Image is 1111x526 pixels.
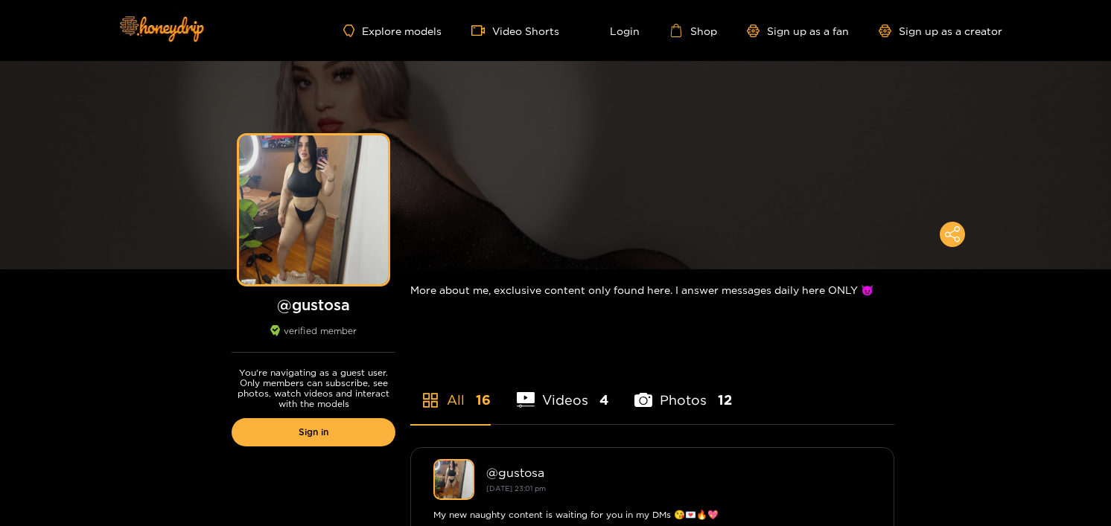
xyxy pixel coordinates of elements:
[879,25,1002,37] a: Sign up as a creator
[232,325,395,353] div: verified member
[589,24,640,37] a: Login
[634,357,732,424] li: Photos
[471,24,559,37] a: Video Shorts
[433,459,474,500] img: gustosa
[486,466,871,479] div: @ gustosa
[232,418,395,446] a: Sign in
[476,391,491,409] span: 16
[599,391,608,409] span: 4
[410,357,491,424] li: All
[232,368,395,409] p: You're navigating as a guest user. Only members can subscribe, see photos, watch videos and inter...
[232,295,395,314] h1: @ gustosa
[517,357,608,424] li: Videos
[718,391,732,409] span: 12
[747,25,849,37] a: Sign up as a fan
[486,484,546,493] small: [DATE] 23:01 pm
[433,507,871,522] div: My new naughty content is waiting for you in my DMs 😘💌🔥💖
[343,25,442,37] a: Explore models
[669,24,717,37] a: Shop
[410,269,894,310] div: More about me, exclusive content only found here. I answer messages daily here ONLY 😈
[421,391,439,409] span: appstore
[471,24,492,37] span: video-camera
